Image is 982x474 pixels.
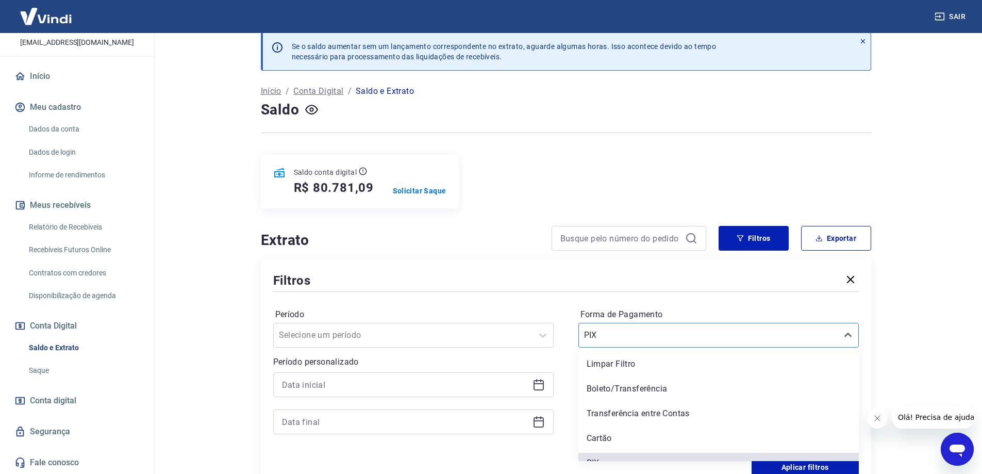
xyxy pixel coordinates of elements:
p: Saldo conta digital [294,167,357,177]
div: PIX [578,453,859,473]
a: Saldo e Extrato [25,337,142,358]
h5: R$ 80.781,09 [294,179,374,196]
p: [EMAIL_ADDRESS][DOMAIN_NAME] [20,37,134,48]
div: Cartão [578,428,859,449]
p: / [286,85,289,97]
iframe: Fechar mensagem [867,408,888,429]
button: Sair [933,7,970,26]
iframe: Mensagem da empresa [892,406,974,429]
a: Dados de login [25,142,142,163]
button: Filtros [719,226,789,251]
a: Recebíveis Futuros Online [25,239,142,260]
h5: Filtros [273,272,311,289]
a: Saque [25,360,142,381]
label: Forma de Pagamento [580,308,857,321]
p: Se o saldo aumentar sem um lançamento correspondente no extrato, aguarde algumas horas. Isso acon... [292,41,717,62]
a: Dados da conta [25,119,142,140]
button: Meus recebíveis [12,194,142,217]
h4: Extrato [261,230,539,251]
a: Informe de rendimentos [25,165,142,186]
button: Meu cadastro [12,96,142,119]
span: Olá! Precisa de ajuda? [6,7,87,15]
input: Data inicial [282,377,528,393]
a: Disponibilização de agenda [25,285,142,306]
div: Limpar Filtro [578,354,859,374]
p: Saldo e Extrato [356,85,414,97]
span: Conta digital [30,394,76,408]
div: Transferência entre Contas [578,403,859,424]
a: Conta digital [12,389,142,412]
iframe: Botão para abrir a janela de mensagens [941,433,974,466]
img: Vindi [12,1,79,32]
label: Período [275,308,552,321]
input: Busque pelo número do pedido [560,231,681,246]
a: Relatório de Recebíveis [25,217,142,238]
a: Contratos com credores [25,263,142,284]
button: Exportar [801,226,871,251]
p: EDSON [PERSON_NAME] [16,22,137,33]
a: Conta Digital [293,85,343,97]
a: Início [261,85,281,97]
a: Solicitar Saque [393,186,446,196]
button: Conta Digital [12,315,142,337]
input: Data final [282,414,528,430]
a: Fale conosco [12,451,142,474]
p: / [348,85,352,97]
div: Boleto/Transferência [578,379,859,399]
a: Segurança [12,420,142,443]
p: Período personalizado [273,356,554,368]
h4: Saldo [261,100,299,120]
a: Início [12,65,142,88]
